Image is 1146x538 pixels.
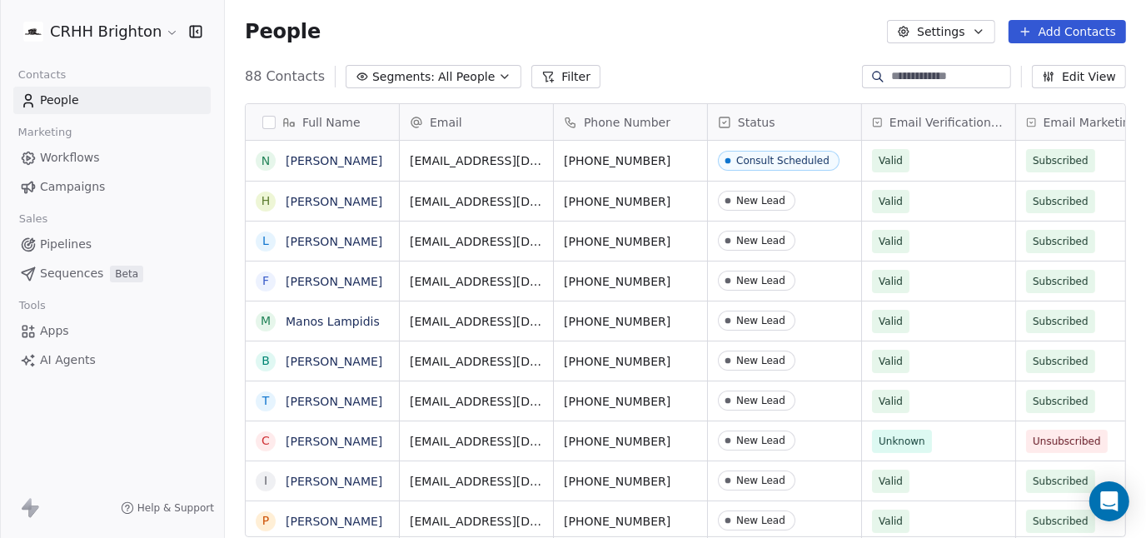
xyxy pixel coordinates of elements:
span: Subscribed [1033,473,1089,490]
div: Full Name [246,104,399,140]
span: [EMAIL_ADDRESS][DOMAIN_NAME] [410,513,543,530]
div: New Lead [736,275,785,286]
div: New Lead [736,355,785,366]
span: Pipelines [40,236,92,253]
span: Subscribed [1033,152,1089,169]
span: [EMAIL_ADDRESS][DOMAIN_NAME] [410,433,543,450]
div: Open Intercom Messenger [1089,481,1129,521]
div: New Lead [736,195,785,207]
span: Valid [879,473,903,490]
div: P [262,512,269,530]
span: Subscribed [1033,513,1089,530]
div: F [262,272,269,290]
span: Valid [879,353,903,370]
div: N [262,152,270,170]
a: People [13,87,211,114]
a: [PERSON_NAME] [286,475,382,488]
a: [PERSON_NAME] [286,195,382,208]
span: Valid [879,393,903,410]
div: L [262,232,269,250]
span: [EMAIL_ADDRESS][DOMAIN_NAME] [410,273,543,290]
span: [PHONE_NUMBER] [564,473,697,490]
img: CRHH-Logo.png [23,22,43,42]
span: [PHONE_NUMBER] [564,193,697,210]
button: CRHH Brighton [20,17,177,46]
span: Status [738,114,775,131]
span: Sales [12,207,55,232]
a: Apps [13,317,211,345]
div: T [262,392,270,410]
span: Marketing [11,120,79,145]
a: [PERSON_NAME] [286,275,382,288]
span: [PHONE_NUMBER] [564,233,697,250]
span: Email [430,114,462,131]
span: AI Agents [40,351,96,369]
div: I [264,472,267,490]
span: Workflows [40,149,100,167]
span: [EMAIL_ADDRESS][DOMAIN_NAME] [410,152,543,169]
a: Workflows [13,144,211,172]
div: H [262,192,271,210]
span: Valid [879,313,903,330]
div: New Lead [736,475,785,486]
span: Sequences [40,265,103,282]
a: Campaigns [13,173,211,201]
span: [PHONE_NUMBER] [564,393,697,410]
span: [EMAIL_ADDRESS][DOMAIN_NAME] [410,393,543,410]
a: [PERSON_NAME] [286,515,382,528]
a: [PERSON_NAME] [286,355,382,368]
a: SequencesBeta [13,260,211,287]
span: [EMAIL_ADDRESS][DOMAIN_NAME] [410,193,543,210]
div: Phone Number [554,104,707,140]
span: Subscribed [1033,313,1089,330]
button: Add Contacts [1009,20,1126,43]
div: M [261,312,271,330]
div: New Lead [736,235,785,247]
span: Subscribed [1033,393,1089,410]
div: Status [708,104,861,140]
span: Beta [110,266,143,282]
span: Subscribed [1033,353,1089,370]
div: Consult Scheduled [736,155,830,167]
a: Help & Support [121,501,214,515]
span: Help & Support [137,501,214,515]
div: New Lead [736,435,785,446]
span: Full Name [302,114,361,131]
span: [PHONE_NUMBER] [564,353,697,370]
div: B [262,352,270,370]
a: Manos Lampidis [286,315,380,328]
span: CRHH Brighton [50,21,162,42]
button: Filter [531,65,600,88]
span: Tools [12,293,52,318]
span: Contacts [11,62,73,87]
span: [PHONE_NUMBER] [564,513,697,530]
span: [PHONE_NUMBER] [564,152,697,169]
span: [EMAIL_ADDRESS][DOMAIN_NAME] [410,473,543,490]
span: Unsubscribed [1033,433,1101,450]
a: AI Agents [13,346,211,374]
span: Unknown [879,433,925,450]
span: [EMAIL_ADDRESS][DOMAIN_NAME] [410,313,543,330]
a: [PERSON_NAME] [286,235,382,248]
span: [PHONE_NUMBER] [564,273,697,290]
span: Valid [879,273,903,290]
div: Email Verification Status [862,104,1015,140]
span: Valid [879,152,903,169]
a: [PERSON_NAME] [286,435,382,448]
span: Phone Number [584,114,670,131]
a: [PERSON_NAME] [286,154,382,167]
div: New Lead [736,395,785,406]
span: Segments: [372,68,435,86]
div: C [262,432,270,450]
span: People [40,92,79,109]
span: Campaigns [40,178,105,196]
a: [PERSON_NAME] [286,395,382,408]
span: [PHONE_NUMBER] [564,433,697,450]
span: Email Verification Status [889,114,1005,131]
a: Pipelines [13,231,211,258]
span: [EMAIL_ADDRESS][DOMAIN_NAME] [410,233,543,250]
span: Valid [879,513,903,530]
span: Apps [40,322,69,340]
span: [PHONE_NUMBER] [564,313,697,330]
div: grid [246,141,400,538]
